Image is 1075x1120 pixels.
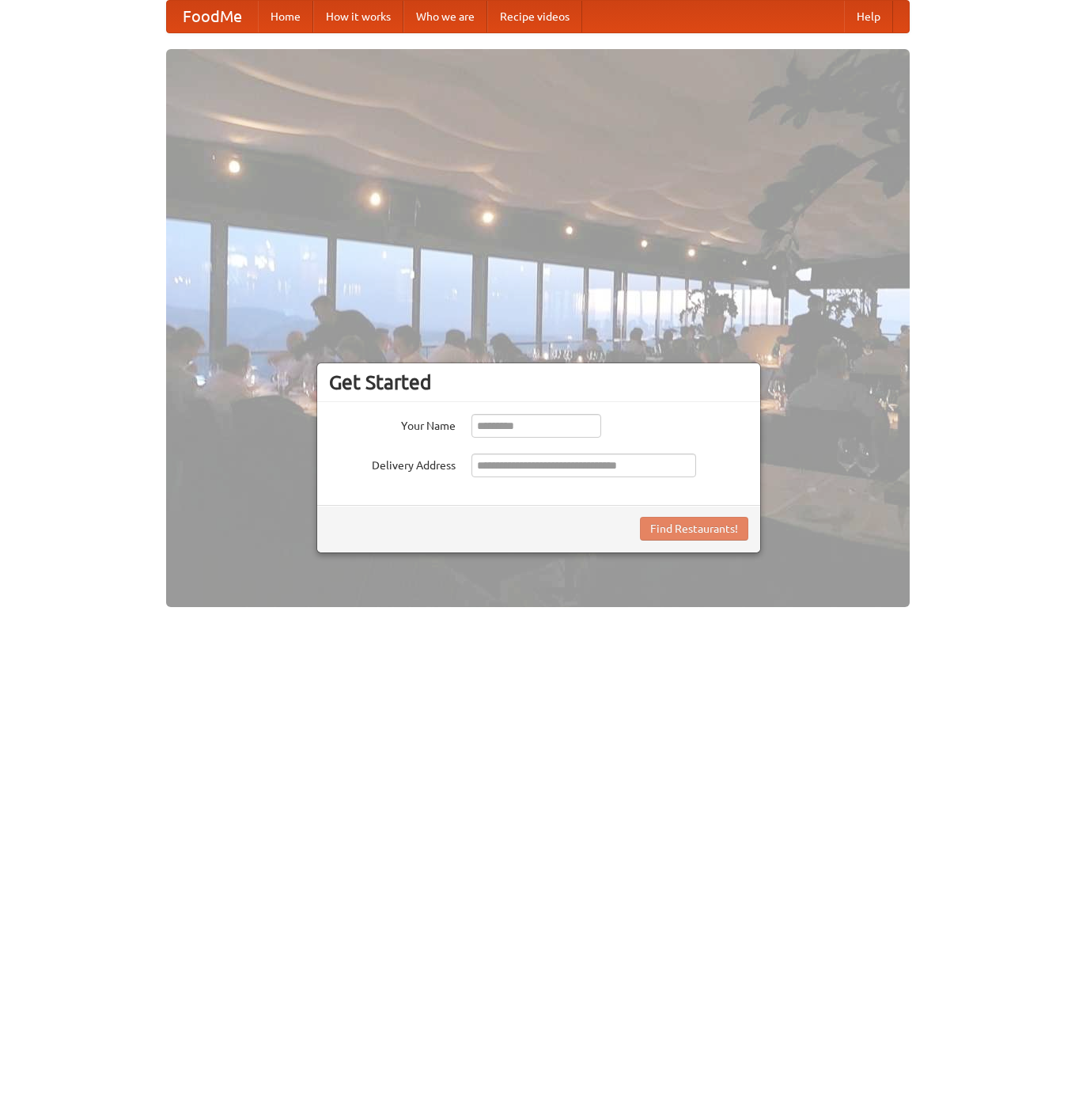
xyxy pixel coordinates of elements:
[167,1,258,32] a: FoodMe
[329,454,456,473] label: Delivery Address
[844,1,893,32] a: Help
[640,517,748,541] button: Find Restaurants!
[258,1,313,32] a: Home
[313,1,403,32] a: How it works
[403,1,487,32] a: Who we are
[487,1,582,32] a: Recipe videos
[329,370,748,394] h3: Get Started
[329,414,456,434] label: Your Name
